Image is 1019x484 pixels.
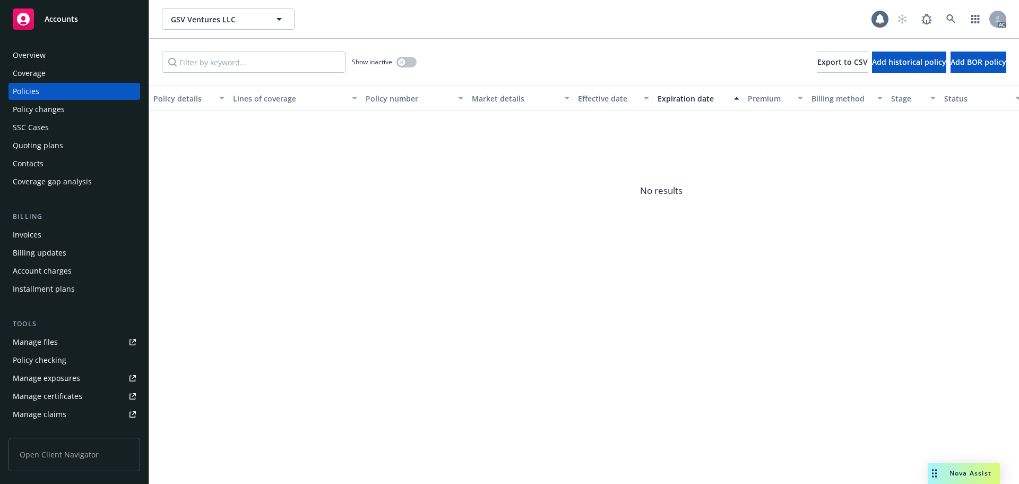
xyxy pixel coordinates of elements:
[892,9,913,30] a: Start snowing
[13,47,46,64] div: Overview
[13,65,46,82] div: Coverage
[13,334,58,351] div: Manage files
[811,93,871,104] div: Billing method
[13,370,80,387] div: Manage exposures
[13,281,75,298] div: Installment plans
[944,93,1009,104] div: Status
[8,137,140,154] a: Quoting plans
[8,47,140,64] a: Overview
[928,463,941,484] div: Drag to move
[149,86,229,111] button: Policy details
[13,226,41,243] div: Invoices
[8,406,140,423] a: Manage claims
[472,93,558,104] div: Market details
[887,86,940,111] button: Stage
[8,244,140,261] a: Billing updates
[653,86,744,111] button: Expiration date
[965,9,986,30] a: Switch app
[13,173,92,190] div: Coverage gap analysis
[8,424,140,441] a: Manage BORs
[8,173,140,190] a: Coverage gap analysis
[13,352,66,369] div: Policy checking
[916,9,937,30] a: Report a Bug
[8,319,140,329] div: Tools
[658,93,728,104] div: Expiration date
[872,52,946,73] button: Add historical policy
[366,93,452,104] div: Policy number
[13,137,63,154] div: Quoting plans
[8,83,140,100] a: Policies
[229,86,361,111] button: Lines of coverage
[940,9,962,30] a: Search
[13,83,39,100] div: Policies
[951,57,1006,67] span: Add BOR policy
[951,52,1006,73] button: Add BOR policy
[153,93,213,104] div: Policy details
[574,86,653,111] button: Effective date
[162,9,295,30] button: GSV Ventures LLC
[162,52,346,73] input: Filter by keyword...
[807,86,887,111] button: Billing method
[872,57,946,67] span: Add historical policy
[8,4,140,34] a: Accounts
[8,334,140,351] a: Manage files
[8,438,140,471] span: Open Client Navigator
[8,352,140,369] a: Policy checking
[817,57,868,67] span: Export to CSV
[352,57,392,66] span: Show inactive
[45,15,78,23] span: Accounts
[13,101,65,118] div: Policy changes
[891,93,924,104] div: Stage
[949,469,991,478] span: Nova Assist
[13,406,66,423] div: Manage claims
[578,93,637,104] div: Effective date
[8,65,140,82] a: Coverage
[8,370,140,387] a: Manage exposures
[8,119,140,136] a: SSC Cases
[817,52,868,73] button: Export to CSV
[744,86,807,111] button: Premium
[13,244,66,261] div: Billing updates
[8,388,140,405] a: Manage certificates
[8,281,140,298] a: Installment plans
[8,262,140,279] a: Account charges
[13,155,44,172] div: Contacts
[233,93,346,104] div: Lines of coverage
[13,424,63,441] div: Manage BORs
[8,226,140,243] a: Invoices
[928,463,1000,484] button: Nova Assist
[361,86,468,111] button: Policy number
[13,262,72,279] div: Account charges
[171,14,263,25] span: GSV Ventures LLC
[8,101,140,118] a: Policy changes
[13,119,49,136] div: SSC Cases
[468,86,574,111] button: Market details
[13,388,82,405] div: Manage certificates
[8,211,140,222] div: Billing
[8,155,140,172] a: Contacts
[748,93,791,104] div: Premium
